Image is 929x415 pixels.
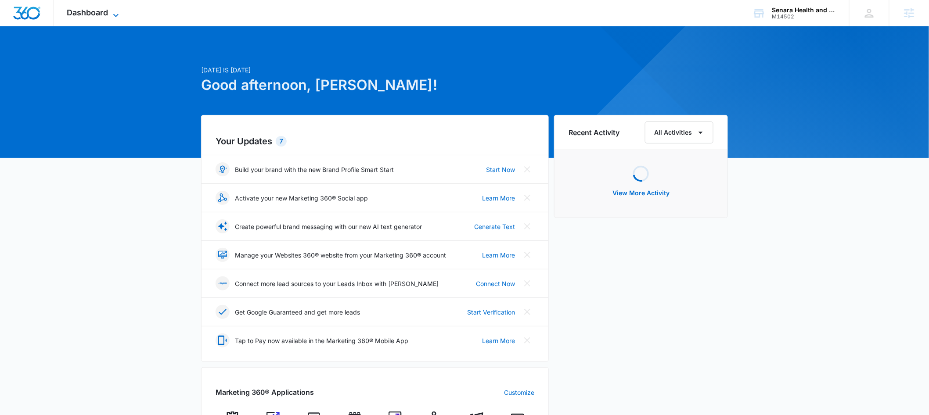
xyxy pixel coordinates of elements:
a: Connect Now [476,279,515,288]
a: Generate Text [474,222,515,231]
button: Close [520,248,534,262]
button: Close [520,219,534,233]
p: Tap to Pay now available in the Marketing 360® Mobile App [235,336,408,345]
p: Create powerful brand messaging with our new AI text generator [235,222,422,231]
p: Activate your new Marketing 360® Social app [235,193,368,203]
button: Close [520,191,534,205]
p: Manage your Websites 360® website from your Marketing 360® account [235,250,446,260]
a: Customize [504,388,534,397]
button: Close [520,333,534,347]
h1: Good afternoon, [PERSON_NAME]! [201,75,549,96]
a: Learn More [482,336,515,345]
button: Close [520,162,534,176]
p: Get Google Guaranteed and get more leads [235,308,360,317]
a: Learn More [482,193,515,203]
a: Learn More [482,250,515,260]
h2: Marketing 360® Applications [216,387,314,397]
h6: Recent Activity [569,127,619,138]
div: account name [772,7,836,14]
p: Connect more lead sources to your Leads Inbox with [PERSON_NAME] [235,279,439,288]
h2: Your Updates [216,135,534,148]
p: [DATE] is [DATE] [201,65,549,75]
button: Close [520,305,534,319]
a: Start Now [486,165,515,174]
span: Dashboard [67,8,108,17]
p: Build your brand with the new Brand Profile Smart Start [235,165,394,174]
button: All Activities [645,122,713,143]
a: Start Verification [467,308,515,317]
div: 7 [276,136,287,147]
div: account id [772,14,836,20]
button: View More Activity [604,182,678,204]
button: Close [520,276,534,290]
